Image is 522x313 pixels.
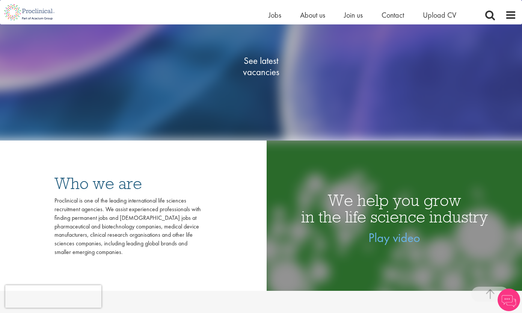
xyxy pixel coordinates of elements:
[223,55,299,78] span: See latest vacancies
[368,230,420,246] a: Play video
[382,10,404,20] a: Contact
[423,10,456,20] a: Upload CV
[498,289,520,311] img: Chatbot
[269,10,281,20] a: Jobs
[54,197,201,257] div: Proclinical is one of the leading international life sciences recruitment agencies. We assist exp...
[344,10,363,20] a: Join us
[267,192,522,225] h1: We help you grow in the life science industry
[54,175,201,192] h3: Who we are
[223,25,299,108] a: See latestvacancies
[5,285,101,308] iframe: reCAPTCHA
[300,10,325,20] a: About us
